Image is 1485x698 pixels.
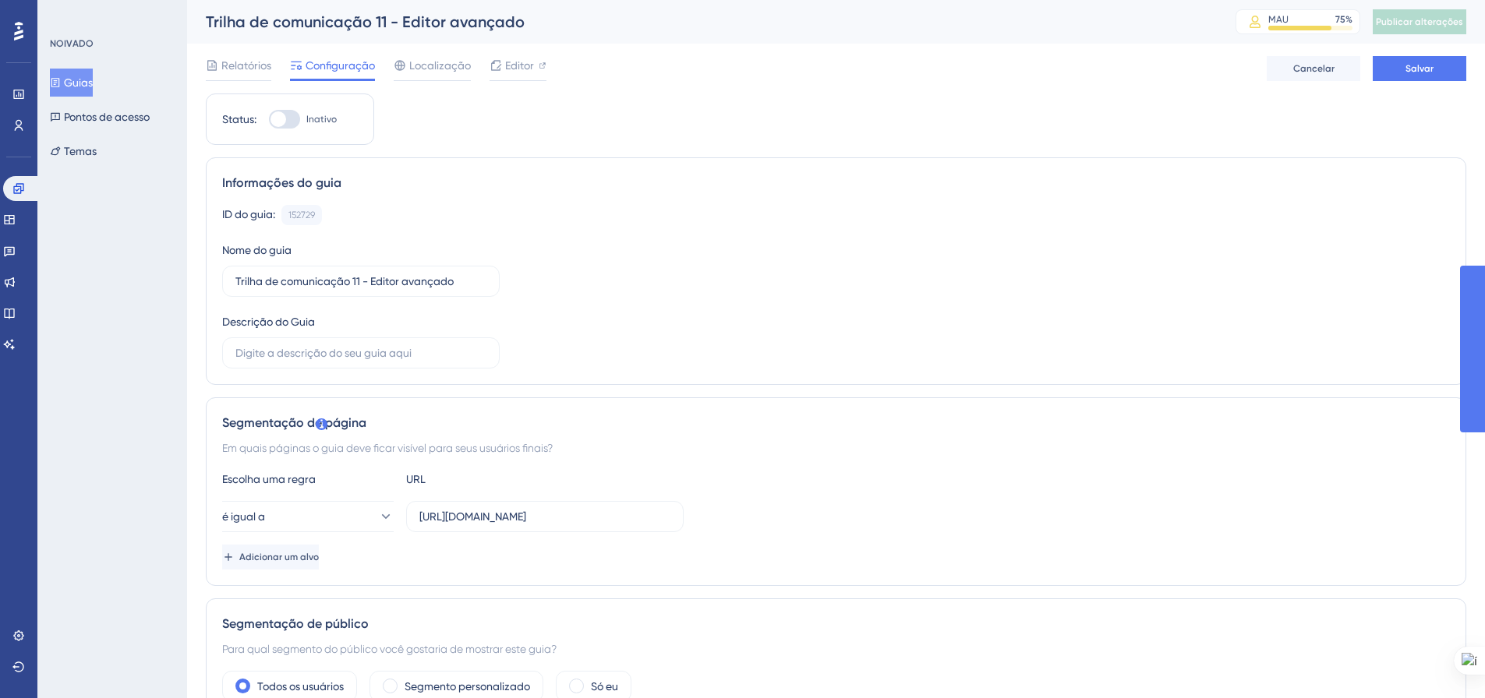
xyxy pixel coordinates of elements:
font: Informações do guia [222,175,341,190]
iframe: Iniciador do Assistente de IA do UserGuiding [1420,636,1466,683]
button: Adicionar um alvo [222,545,319,569]
font: Para qual segmento do público você gostaria de mostrar este guia? [222,643,557,655]
font: Status: [222,113,256,125]
font: Salvar [1405,63,1434,74]
font: é igual a [222,510,265,523]
font: Guias [64,76,93,89]
font: Publicar alterações [1376,16,1463,27]
input: Digite a descrição do seu guia aqui [235,344,486,361]
font: URL [406,473,426,485]
font: Segmentação de público [222,616,369,631]
font: MAU [1268,14,1289,25]
button: Temas [50,137,97,165]
font: Escolha uma regra [222,473,316,485]
font: Cancelar [1293,63,1335,74]
input: seusite.com/caminho [419,508,670,525]
button: Pontos de acesso [50,103,150,131]
font: 152729 [288,210,315,220]
font: Descrição do Guia [222,316,315,328]
font: ID do guia: [222,208,275,220]
font: Pontos de acesso [64,111,150,123]
font: Inativo [306,114,337,125]
button: Publicar alterações [1373,9,1466,34]
button: é igual a [222,501,394,532]
font: Localização [409,59,471,72]
font: Temas [64,145,97,157]
font: Adicionar um alvo [239,552,319,562]
font: Só eu [591,680,618,693]
font: Em quais páginas o guia deve ficar visível para seus usuários finais? [222,442,553,454]
button: Cancelar [1267,56,1360,81]
font: 75 [1335,14,1345,25]
font: Nome do guia [222,244,292,256]
font: Segmento personalizado [405,680,530,693]
font: Segmentação de página [222,415,366,430]
button: Salvar [1373,56,1466,81]
font: Editor [505,59,534,72]
font: Todos os usuários [257,680,344,693]
font: Configuração [306,59,375,72]
font: % [1345,14,1352,25]
font: Relatórios [221,59,271,72]
input: Digite o nome do seu guia aqui [235,273,486,290]
button: Guias [50,69,93,97]
font: Trilha de comunicação 11 - Editor avançado [206,12,525,31]
font: NOIVADO [50,38,94,49]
